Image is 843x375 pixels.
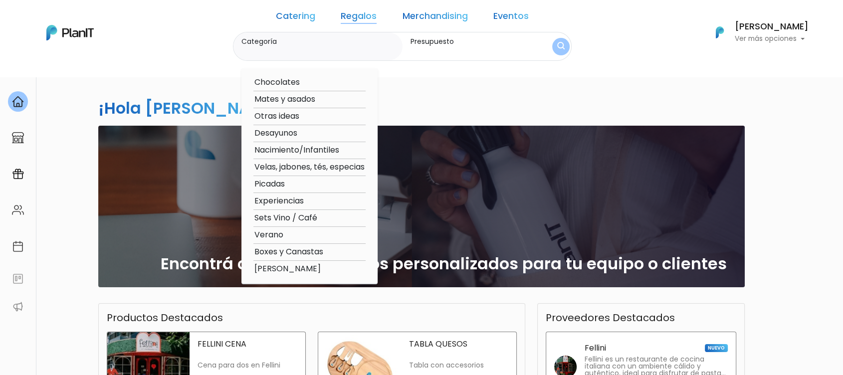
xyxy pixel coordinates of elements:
option: Otras ideas [253,110,366,123]
img: PlanIt Logo [709,21,731,43]
option: Sets Vino / Café [253,212,366,224]
img: PlanIt Logo [46,25,94,40]
label: Categoría [241,36,398,47]
p: Fellini [585,344,606,352]
p: TABLA QUESOS [409,340,508,348]
i: send [170,150,190,162]
option: Mates y asados [253,93,366,106]
h2: Encontrá cientos de regalos personalizados para tu equipo o clientes [161,254,727,273]
label: Presupuesto [411,36,534,47]
img: user_d58e13f531133c46cb30575f4d864daf.jpeg [90,50,110,70]
span: J [100,60,120,80]
span: ¡Escríbenos! [52,152,152,162]
i: insert_emoticon [152,150,170,162]
span: NUEVO [705,344,728,352]
p: Ya probaste PlanitGO? Vas a poder automatizarlas acciones de todo el año. Escribinos para saber más! [35,92,167,125]
img: search_button-432b6d5273f82d61273b3651a40e1bd1b912527efae98b1b7a1b2c0702e16a8d.svg [557,42,565,51]
p: FELLINI CENA [198,340,297,348]
strong: PLAN IT [35,81,64,89]
p: Tabla con accesorios [409,361,508,370]
div: PLAN IT Ya probaste PlanitGO? Vas a poder automatizarlas acciones de todo el año. Escribinos para... [26,70,176,133]
h6: [PERSON_NAME] [735,22,809,31]
img: calendar-87d922413cdce8b2cf7b7f5f62616a5cf9e4887200fb71536465627b3292af00.svg [12,240,24,252]
option: Chocolates [253,76,366,89]
img: people-662611757002400ad9ed0e3c099ab2801c6687ba6c219adb57efc949bc21e19d.svg [12,204,24,216]
p: Ver más opciones [735,35,809,42]
img: partners-52edf745621dab592f3b2c58e3bca9d71375a7ef29c3b500c9f145b62cc070d4.svg [12,301,24,313]
option: Verano [253,229,366,241]
a: Eventos [493,12,529,24]
h3: Productos Destacados [107,312,223,324]
img: user_04fe99587a33b9844688ac17b531be2b.png [80,60,100,80]
i: keyboard_arrow_down [155,76,170,91]
option: Boxes y Canastas [253,246,366,258]
a: Catering [276,12,315,24]
div: J [26,60,176,80]
img: campaigns-02234683943229c281be62815700db0a1741e53638e28bf9629b52c665b00959.svg [12,168,24,180]
option: Nacimiento/Infantiles [253,144,366,157]
h2: ¡Hola [PERSON_NAME]! [98,97,288,119]
img: home-e721727adea9d79c4d83392d1f703f7f8bce08238fde08b1acbfd93340b81755.svg [12,96,24,108]
option: Experiencias [253,195,366,207]
a: Regalos [341,12,377,24]
a: Merchandising [403,12,468,24]
option: Picadas [253,178,366,190]
img: marketplace-4ceaa7011d94191e9ded77b95e3339b90024bf715f7c57f8cf31f2d8c509eaba.svg [12,132,24,144]
option: [PERSON_NAME] [253,263,366,275]
option: Desayunos [253,127,366,140]
img: feedback-78b5a0c8f98aac82b08bfc38622c3050aee476f2c9584af64705fc4e61158814.svg [12,273,24,285]
option: Velas, jabones, tés, especias [253,161,366,174]
p: Cena para dos en Fellini [198,361,297,370]
button: PlanIt Logo [PERSON_NAME] Ver más opciones [703,19,809,45]
h3: Proveedores Destacados [546,312,675,324]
